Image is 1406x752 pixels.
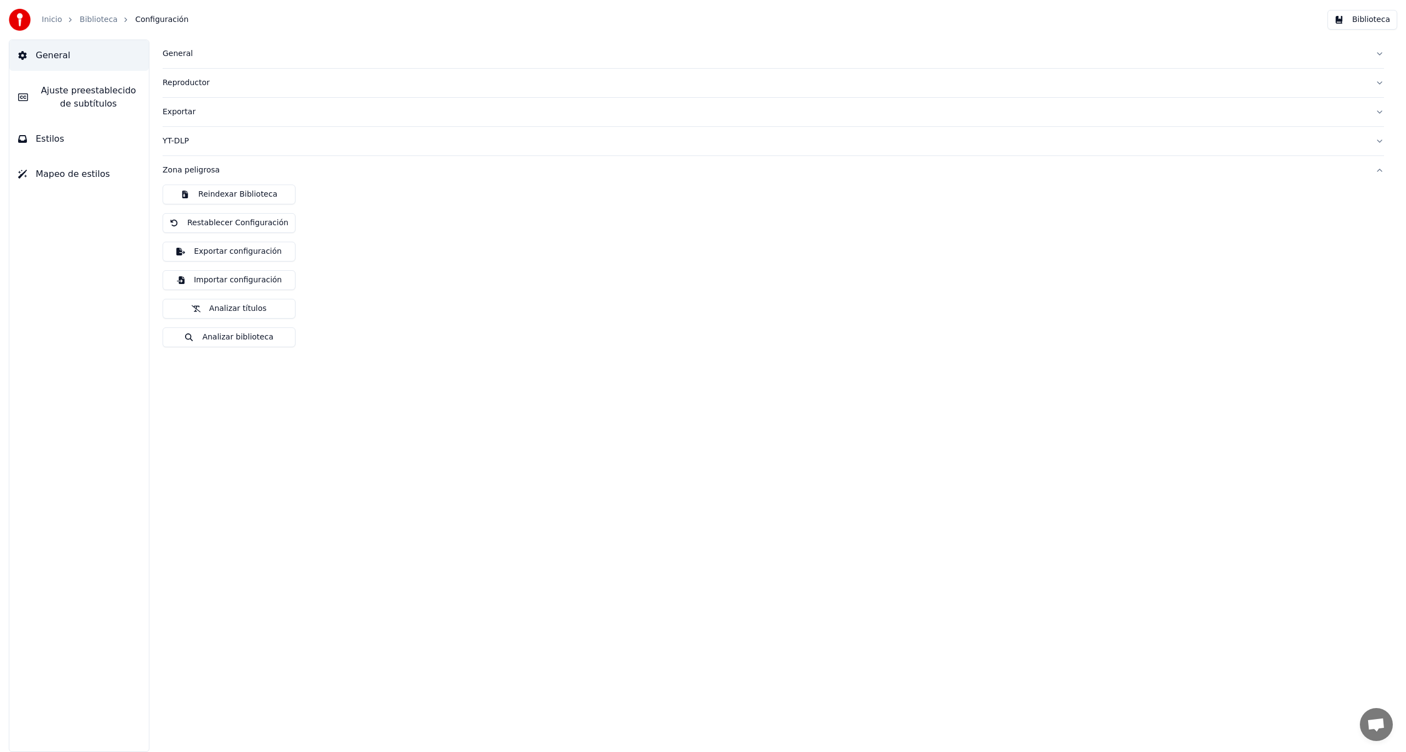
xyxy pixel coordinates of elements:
[37,84,140,110] span: Ajuste preestablecido de subtítulos
[163,77,1366,88] div: Reproductor
[9,9,31,31] img: youka
[9,40,149,71] button: General
[163,242,295,261] button: Exportar configuración
[9,159,149,190] button: Mapeo de estilos
[163,213,295,233] button: Restablecer Configuración
[9,124,149,154] button: Estilos
[163,165,1366,176] div: Zona peligrosa
[42,14,188,25] nav: breadcrumb
[9,75,149,119] button: Ajuste preestablecido de subtítulos
[163,299,295,319] button: Analizar títulos
[42,14,62,25] a: Inicio
[1327,10,1397,30] button: Biblioteca
[1360,708,1393,741] div: Chat abierto
[163,327,295,347] button: Analizar biblioteca
[163,98,1384,126] button: Exportar
[36,132,64,146] span: Estilos
[163,270,295,290] button: Importar configuración
[135,14,188,25] span: Configuración
[163,136,1366,147] div: YT-DLP
[163,127,1384,155] button: YT-DLP
[163,185,1384,356] div: Zona peligrosa
[80,14,118,25] a: Biblioteca
[163,107,1366,118] div: Exportar
[163,48,1366,59] div: General
[36,168,110,181] span: Mapeo de estilos
[163,185,295,204] button: Reindexar Biblioteca
[163,69,1384,97] button: Reproductor
[163,40,1384,68] button: General
[163,156,1384,185] button: Zona peligrosa
[36,49,70,62] span: General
